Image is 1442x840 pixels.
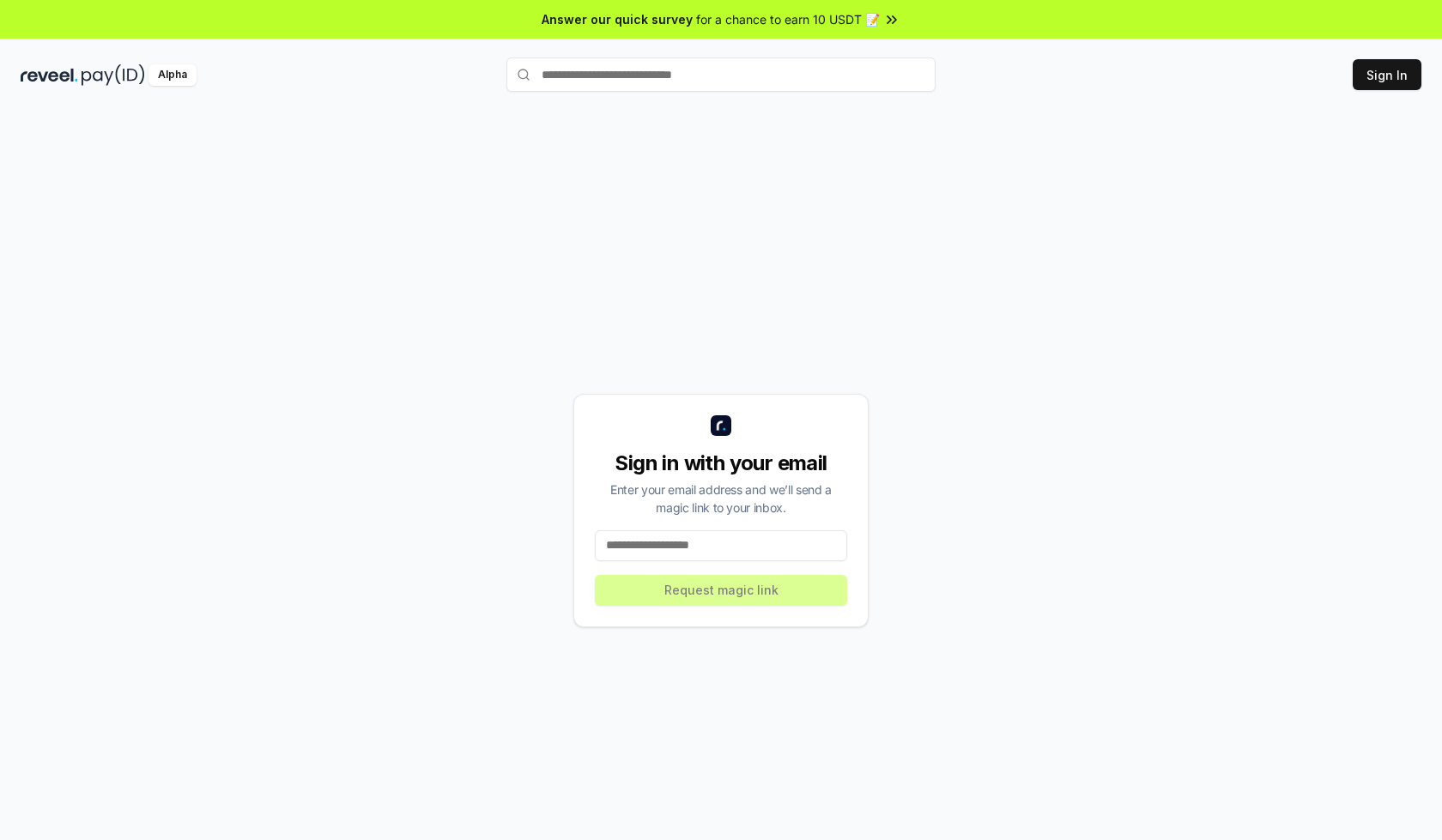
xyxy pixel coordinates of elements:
[148,64,197,86] div: Alpha
[595,480,847,517] div: Enter your email address and we’ll send a magic link to your inbox.
[1353,59,1421,90] button: Sign In
[696,10,880,28] span: for a chance to earn 10 USDT 📝
[542,10,693,28] span: Answer our quick survey
[82,64,145,86] img: pay_id
[21,64,78,86] img: reveel_dark
[595,450,847,477] div: Sign in with your email
[711,415,731,436] img: logo_small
